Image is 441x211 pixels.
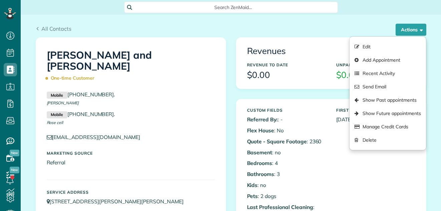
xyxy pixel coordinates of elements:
[47,111,114,117] a: Mobile[PHONE_NUMBER]
[47,100,79,105] span: [PERSON_NAME]
[350,53,426,67] a: Add Appointment
[247,181,326,189] p: : no
[247,192,326,200] p: : 2 dogs
[47,92,67,99] small: Mobile
[247,171,274,177] b: Bathrooms
[247,108,326,112] h5: Custom Fields
[247,127,274,134] b: Flex House
[10,167,19,173] span: New
[47,159,215,166] p: Referral
[47,151,215,155] h5: Marketing Source
[247,193,258,199] b: Pets
[247,160,272,166] b: Bedrooms
[47,72,97,84] span: One-time Customer
[350,107,426,120] a: Show Future appointments
[247,127,326,134] p: : No
[247,149,326,156] p: : no
[47,91,114,98] a: Mobile[PHONE_NUMBER]
[247,138,326,145] p: : 2360
[247,182,258,188] b: Kids
[350,80,426,93] a: Send Email
[350,40,426,53] a: Edit
[247,204,313,210] b: Last Professional Cleaning
[336,108,415,112] h5: First Serviced On
[247,170,326,178] p: : 3
[47,190,215,194] h5: Service Address
[247,116,278,123] b: Referred By:
[336,63,415,67] h5: Unpaid Balance
[247,70,326,80] h3: $0.00
[396,24,426,36] button: Actions
[47,91,215,99] p: .
[247,149,272,156] b: Basement
[36,25,72,33] a: All Contacts
[350,133,426,147] a: Delete
[350,93,426,107] a: Show Past appointments
[350,120,426,133] a: Manage Credit Cards
[247,138,307,145] b: Quote - Square Footage
[247,63,326,67] h5: Revenue to Date
[10,150,19,156] span: New
[47,111,67,119] small: Mobile
[247,116,326,123] p: : -
[336,70,415,80] h3: $0.00
[247,159,326,167] p: : 4
[47,110,215,118] p: .
[41,25,71,32] span: All Contacts
[350,67,426,80] a: Recent Activity
[47,198,190,205] a: [STREET_ADDRESS][PERSON_NAME][PERSON_NAME]
[47,120,63,125] span: Rose cell
[47,50,215,84] h1: [PERSON_NAME] and [PERSON_NAME]
[247,46,415,56] h3: Revenues
[336,116,415,123] p: [DATE]
[47,134,147,140] a: [EMAIL_ADDRESS][DOMAIN_NAME]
